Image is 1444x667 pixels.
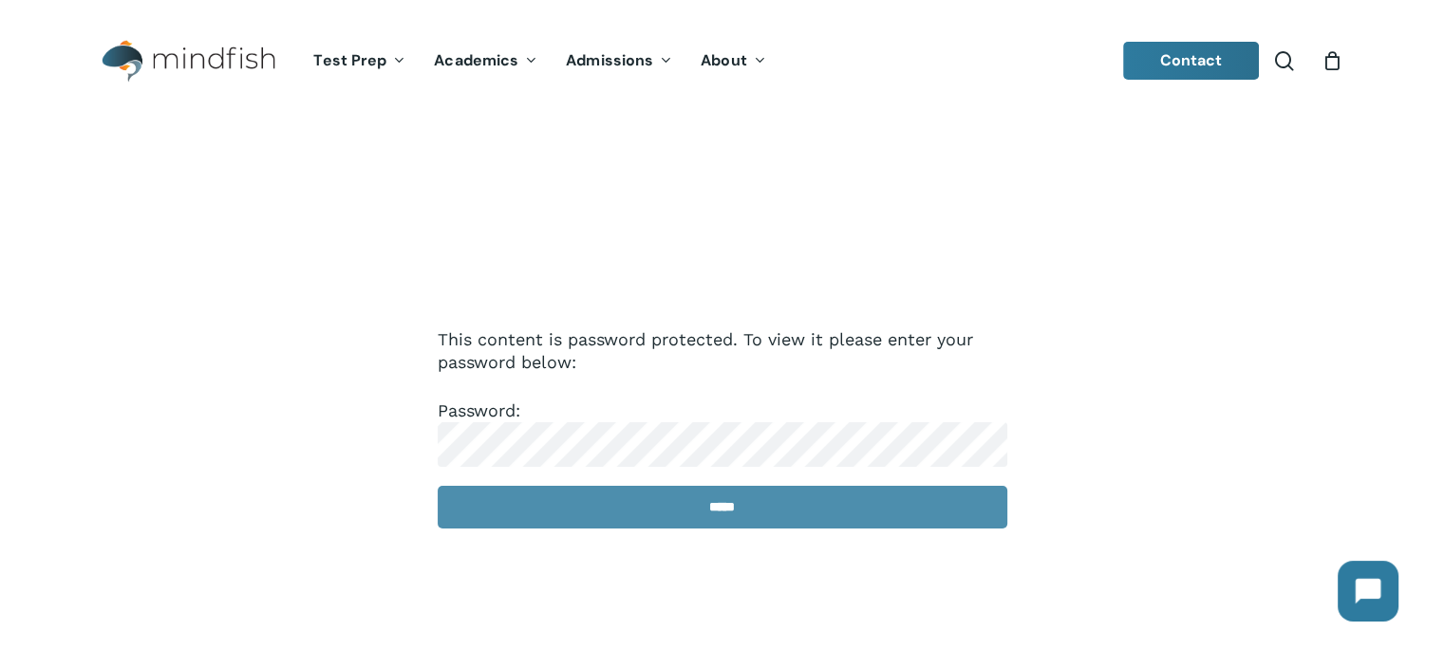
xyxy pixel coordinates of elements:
span: Academics [434,50,518,70]
iframe: Chatbot [1319,542,1417,640]
span: About [701,50,747,70]
a: Admissions [552,53,686,69]
span: Admissions [566,50,653,70]
header: Main Menu [76,26,1368,97]
span: Test Prep [313,50,386,70]
a: Cart [1322,50,1342,71]
a: About [686,53,780,69]
nav: Main Menu [299,26,779,97]
a: Academics [420,53,552,69]
a: Contact [1123,42,1260,80]
a: Test Prep [299,53,420,69]
input: Password: [438,422,1007,467]
label: Password: [438,400,1007,454]
span: Contact [1160,50,1223,70]
p: This content is password protected. To view it please enter your password below: [438,328,1007,399]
